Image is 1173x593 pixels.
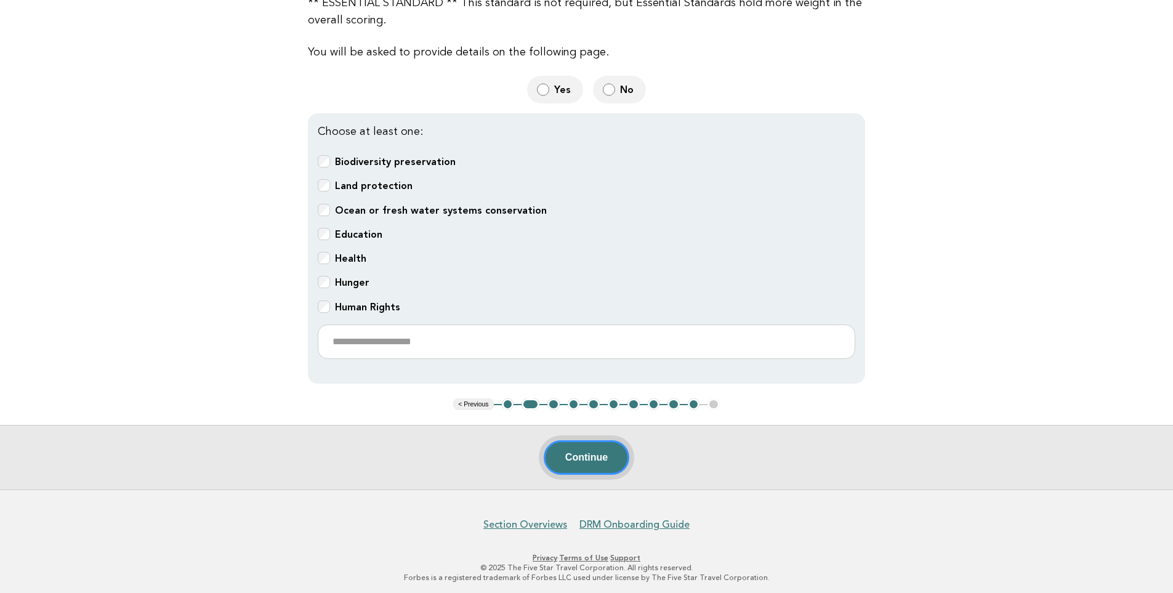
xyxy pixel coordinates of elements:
[620,83,636,96] span: No
[603,83,615,96] input: No
[502,398,514,411] button: 1
[483,518,567,531] a: Section Overviews
[318,123,855,140] p: Choose at least one:
[210,573,964,583] p: Forbes is a registered trademark of Forbes LLC used under license by The Five Star Travel Corpora...
[537,83,549,96] input: Yes
[547,398,560,411] button: 3
[308,44,865,61] p: You will be asked to provide details on the following page.
[453,398,493,411] button: < Previous
[544,440,629,475] button: Continue
[210,553,964,563] p: · ·
[335,156,456,167] b: Biodiversity preservation
[627,398,640,411] button: 7
[522,398,539,411] button: 2
[210,563,964,573] p: © 2025 The Five Star Travel Corporation. All rights reserved.
[559,554,608,562] a: Terms of Use
[335,228,382,240] b: Education
[579,518,690,531] a: DRM Onboarding Guide
[667,398,680,411] button: 9
[648,398,660,411] button: 8
[587,398,600,411] button: 5
[608,398,620,411] button: 6
[568,398,580,411] button: 4
[335,204,547,216] b: Ocean or fresh water systems conservation
[554,83,573,96] span: Yes
[335,301,400,313] b: Human Rights
[610,554,640,562] a: Support
[335,252,366,264] b: Health
[688,398,700,411] button: 10
[335,180,413,192] b: Land protection
[533,554,557,562] a: Privacy
[335,276,369,288] b: Hunger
